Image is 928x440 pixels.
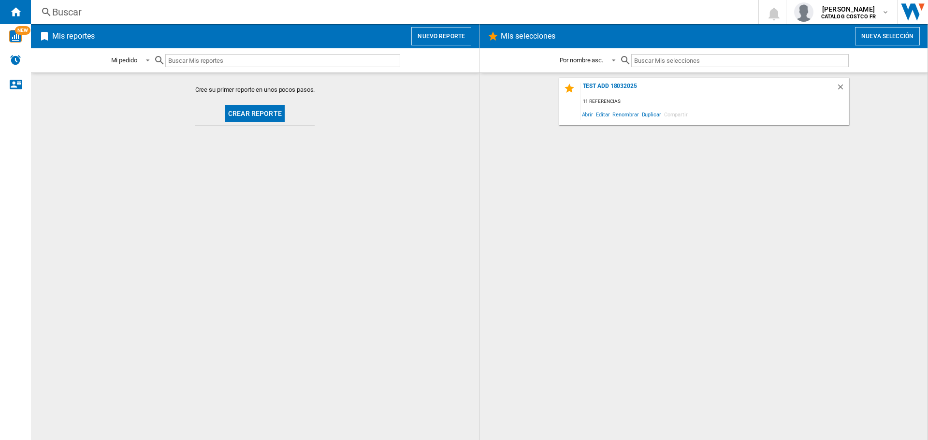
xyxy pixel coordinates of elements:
span: Editar [594,108,611,121]
h2: Mis reportes [50,27,97,45]
button: Nueva selección [855,27,920,45]
div: Mi pedido [111,57,137,64]
span: Duplicar [640,108,663,121]
h2: Mis selecciones [499,27,558,45]
div: Borrar [836,83,849,96]
div: Test add 18032025 [580,83,836,96]
span: Abrir [580,108,595,121]
span: Cree su primer reporte en unos pocos pasos. [195,85,315,94]
div: Buscar [52,5,733,19]
span: [PERSON_NAME] [821,4,876,14]
img: alerts-logo.svg [10,54,21,66]
input: Buscar Mis selecciones [631,54,848,67]
button: Crear reporte [225,105,285,122]
button: Nuevo reporte [411,27,471,45]
img: wise-card.svg [9,30,22,43]
span: NEW [15,26,30,35]
span: Compartir [663,108,689,121]
div: 11 referencias [580,96,849,108]
div: Por nombre asc. [560,57,604,64]
span: Renombrar [611,108,640,121]
b: CATALOG COSTCO FR [821,14,876,20]
img: profile.jpg [794,2,813,22]
input: Buscar Mis reportes [165,54,400,67]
